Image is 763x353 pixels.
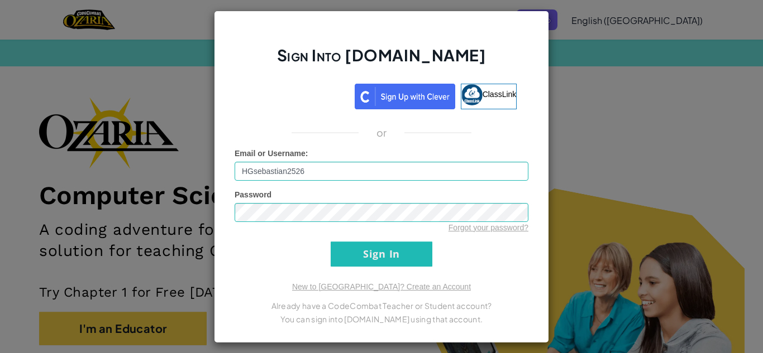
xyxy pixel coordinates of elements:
[235,190,271,199] span: Password
[331,241,432,267] input: Sign In
[483,89,517,98] span: ClassLink
[376,126,387,139] p: or
[461,84,483,105] img: classlink-logo-small.png
[241,83,355,107] iframe: Sign in with Google Button
[235,149,306,158] span: Email or Username
[235,45,528,77] h2: Sign Into [DOMAIN_NAME]
[235,312,528,326] p: You can sign into [DOMAIN_NAME] using that account.
[355,84,455,109] img: clever_sso_button@2x.png
[449,223,528,232] a: Forgot your password?
[235,148,308,159] label: :
[292,282,471,291] a: New to [GEOGRAPHIC_DATA]? Create an Account
[235,299,528,312] p: Already have a CodeCombat Teacher or Student account?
